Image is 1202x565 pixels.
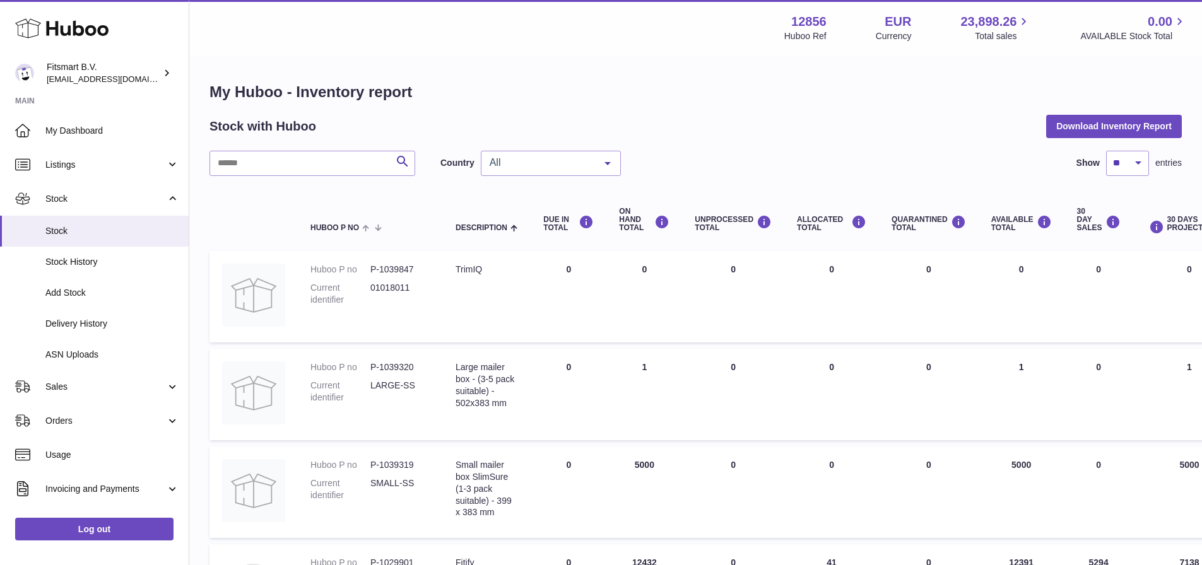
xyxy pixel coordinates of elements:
[370,282,430,306] dd: 01018011
[682,349,784,440] td: 0
[310,459,370,471] dt: Huboo P no
[619,207,669,233] div: ON HAND Total
[1148,13,1172,30] span: 0.00
[209,118,316,135] h2: Stock with Huboo
[45,483,166,495] span: Invoicing and Payments
[45,449,179,461] span: Usage
[1155,157,1182,169] span: entries
[370,459,430,471] dd: P-1039319
[440,157,474,169] label: Country
[979,446,1064,538] td: 5000
[926,264,931,274] span: 0
[45,225,179,237] span: Stock
[682,251,784,342] td: 0
[682,446,784,538] td: 0
[606,349,682,440] td: 1
[1064,349,1133,440] td: 0
[222,264,285,327] img: product image
[606,251,682,342] td: 0
[991,215,1052,232] div: AVAILABLE Total
[15,64,34,83] img: internalAdmin-12856@internal.huboo.com
[1080,13,1187,42] a: 0.00 AVAILABLE Stock Total
[885,13,911,30] strong: EUR
[960,13,1031,42] a: 23,898.26 Total sales
[45,193,166,205] span: Stock
[1064,446,1133,538] td: 0
[1064,251,1133,342] td: 0
[784,30,827,42] div: Huboo Ref
[791,13,827,30] strong: 12856
[784,251,879,342] td: 0
[979,251,1064,342] td: 0
[209,82,1182,102] h1: My Huboo - Inventory report
[784,349,879,440] td: 0
[370,361,430,373] dd: P-1039320
[456,264,518,276] div: TrimIQ
[222,361,285,424] img: product image
[1046,115,1182,137] button: Download Inventory Report
[1077,207,1121,233] div: 30 DAY SALES
[960,13,1016,30] span: 23,898.26
[797,215,866,232] div: ALLOCATED Total
[979,349,1064,440] td: 1
[370,380,430,404] dd: LARGE-SS
[45,159,166,171] span: Listings
[45,256,179,268] span: Stock History
[47,61,160,85] div: Fitsmart B.V.
[47,74,186,84] span: [EMAIL_ADDRESS][DOMAIN_NAME]
[456,224,507,232] span: Description
[45,125,179,137] span: My Dashboard
[45,287,179,299] span: Add Stock
[926,460,931,470] span: 0
[15,518,174,540] a: Log out
[310,264,370,276] dt: Huboo P no
[310,361,370,373] dt: Huboo P no
[695,215,772,232] div: UNPROCESSED Total
[876,30,912,42] div: Currency
[531,251,606,342] td: 0
[45,349,179,361] span: ASN Uploads
[543,215,594,232] div: DUE IN TOTAL
[456,361,518,409] div: Large mailer box - (3-5 pack suitable) - 502x383 mm
[1080,30,1187,42] span: AVAILABLE Stock Total
[1076,157,1100,169] label: Show
[892,215,966,232] div: QUARANTINED Total
[370,264,430,276] dd: P-1039847
[531,446,606,538] td: 0
[370,477,430,501] dd: SMALL-SS
[926,362,931,372] span: 0
[45,415,166,427] span: Orders
[310,380,370,404] dt: Current identifier
[456,459,518,518] div: Small mailer box SlimSure (1-3 pack suitable) - 399 x 383 mm
[45,381,166,393] span: Sales
[975,30,1031,42] span: Total sales
[310,282,370,306] dt: Current identifier
[45,318,179,330] span: Delivery History
[784,446,879,538] td: 0
[486,156,595,169] span: All
[531,349,606,440] td: 0
[310,224,359,232] span: Huboo P no
[310,477,370,501] dt: Current identifier
[222,459,285,522] img: product image
[606,446,682,538] td: 5000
